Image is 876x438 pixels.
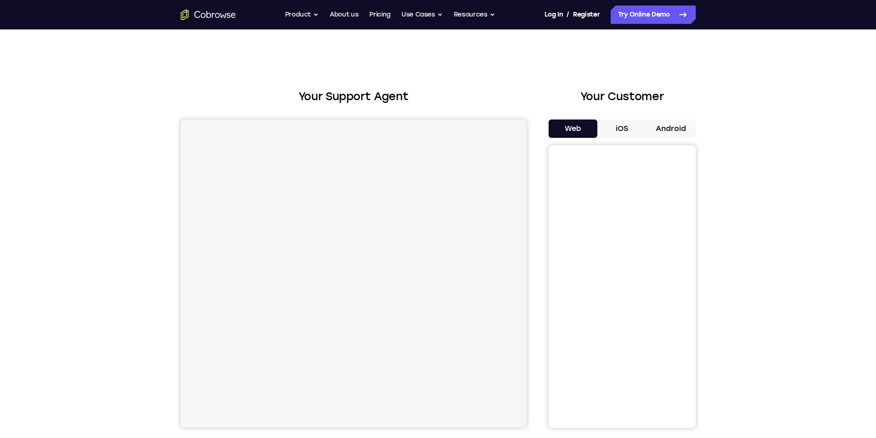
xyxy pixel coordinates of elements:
[549,88,696,105] h2: Your Customer
[401,6,443,24] button: Use Cases
[597,119,647,138] button: iOS
[181,88,527,105] h2: Your Support Agent
[181,119,527,427] iframe: Agent
[544,6,563,24] a: Log In
[369,6,390,24] a: Pricing
[647,119,696,138] button: Android
[567,9,569,20] span: /
[181,9,236,20] a: Go to the home page
[611,6,696,24] a: Try Online Demo
[454,6,495,24] button: Resources
[285,6,319,24] button: Product
[549,119,598,138] button: Web
[573,6,600,24] a: Register
[330,6,358,24] a: About us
